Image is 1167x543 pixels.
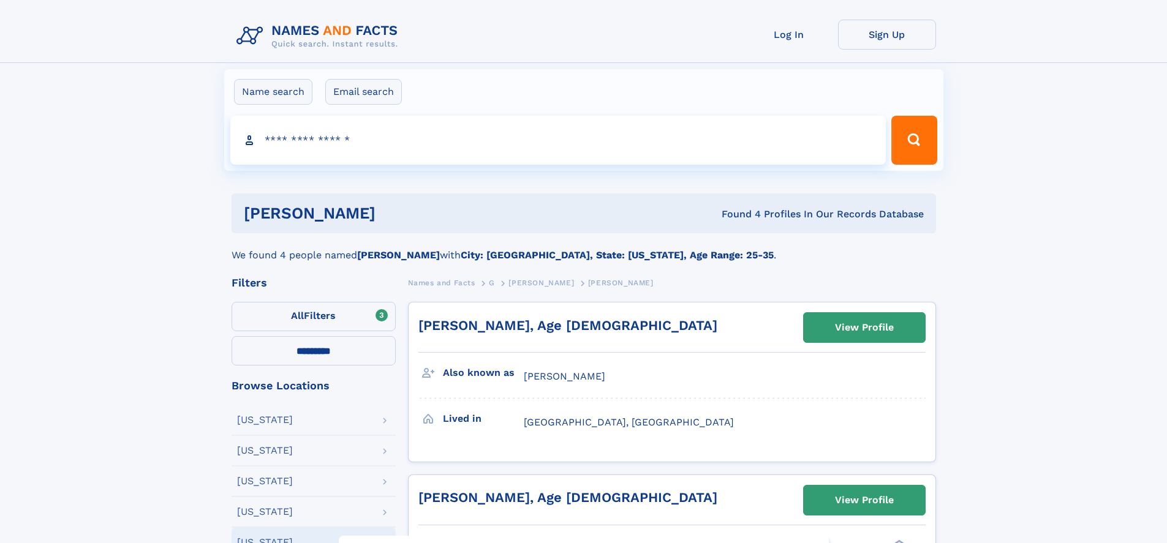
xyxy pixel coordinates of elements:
[408,275,475,290] a: Names and Facts
[548,208,924,221] div: Found 4 Profiles In Our Records Database
[489,279,495,287] span: G
[291,310,304,321] span: All
[835,313,894,342] div: View Profile
[838,20,936,50] a: Sign Up
[804,313,925,342] a: View Profile
[489,275,495,290] a: G
[237,446,293,455] div: [US_STATE]
[237,476,293,486] div: [US_STATE]
[237,415,293,425] div: [US_STATE]
[232,233,936,263] div: We found 4 people named with .
[443,362,524,383] h3: Also known as
[234,79,312,105] label: Name search
[232,302,396,331] label: Filters
[357,249,440,261] b: [PERSON_NAME]
[232,277,396,288] div: Filters
[891,116,937,165] button: Search Button
[418,490,717,505] a: [PERSON_NAME], Age [DEMOGRAPHIC_DATA]
[508,279,574,287] span: [PERSON_NAME]
[740,20,838,50] a: Log In
[524,370,605,382] span: [PERSON_NAME]
[508,275,574,290] a: [PERSON_NAME]
[237,507,293,517] div: [US_STATE]
[461,249,774,261] b: City: [GEOGRAPHIC_DATA], State: [US_STATE], Age Range: 25-35
[232,380,396,391] div: Browse Locations
[443,408,524,429] h3: Lived in
[835,486,894,514] div: View Profile
[804,485,925,515] a: View Profile
[588,279,654,287] span: [PERSON_NAME]
[524,416,734,428] span: [GEOGRAPHIC_DATA], [GEOGRAPHIC_DATA]
[230,116,886,165] input: search input
[418,318,717,333] a: [PERSON_NAME], Age [DEMOGRAPHIC_DATA]
[244,206,549,221] h1: [PERSON_NAME]
[325,79,402,105] label: Email search
[232,20,408,53] img: Logo Names and Facts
